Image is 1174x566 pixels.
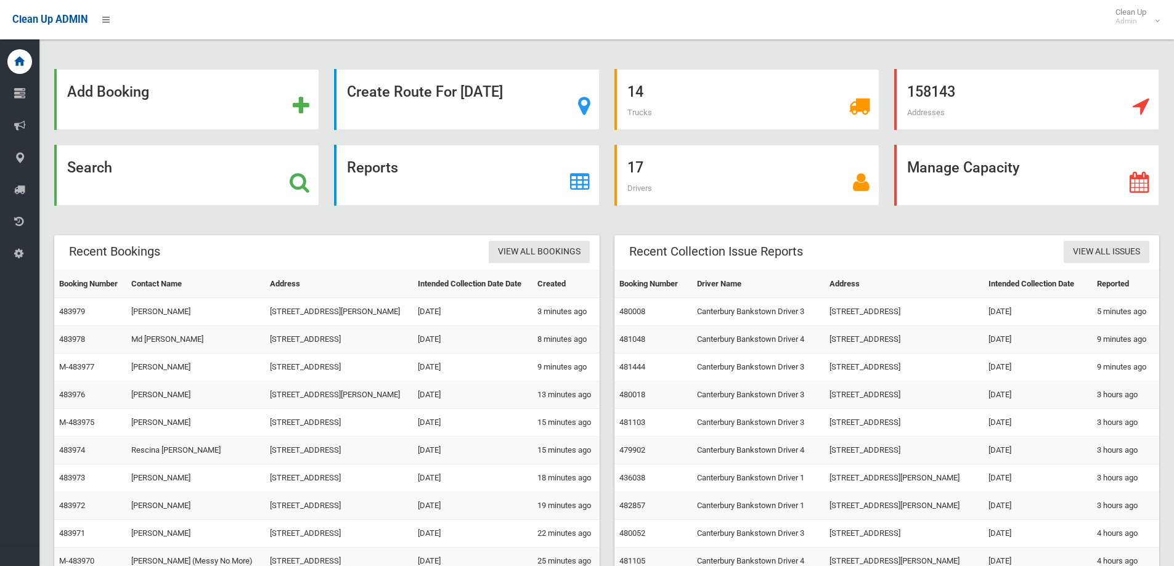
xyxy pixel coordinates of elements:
[984,492,1092,520] td: [DATE]
[59,418,94,427] a: M-483975
[265,520,413,548] td: [STREET_ADDRESS]
[692,492,825,520] td: Canterbury Bankstown Driver 1
[619,556,645,565] a: 481105
[59,307,85,316] a: 483979
[1092,464,1159,492] td: 3 hours ago
[984,354,1092,381] td: [DATE]
[334,145,599,206] a: Reports
[265,354,413,381] td: [STREET_ADDRESS]
[614,145,879,206] a: 17 Drivers
[59,528,85,538] a: 483971
[413,492,532,520] td: [DATE]
[692,270,825,298] th: Driver Name
[265,409,413,437] td: [STREET_ADDRESS]
[265,270,413,298] th: Address
[619,528,645,538] a: 480052
[619,501,645,510] a: 482857
[59,556,94,565] a: M-483970
[907,83,955,100] strong: 158143
[627,108,652,117] span: Trucks
[1092,270,1159,298] th: Reported
[907,159,1019,176] strong: Manage Capacity
[54,270,126,298] th: Booking Number
[692,464,825,492] td: Canterbury Bankstown Driver 1
[126,409,265,437] td: [PERSON_NAME]
[1092,437,1159,464] td: 3 hours ago
[619,362,645,371] a: 481444
[413,381,532,409] td: [DATE]
[59,390,85,399] a: 483976
[334,69,599,130] a: Create Route For [DATE]
[984,437,1092,464] td: [DATE]
[619,334,645,344] a: 481048
[1092,381,1159,409] td: 3 hours ago
[692,437,825,464] td: Canterbury Bankstown Driver 4
[825,381,984,409] td: [STREET_ADDRESS]
[54,145,319,206] a: Search
[825,520,984,548] td: [STREET_ADDRESS]
[984,298,1092,326] td: [DATE]
[532,464,600,492] td: 18 minutes ago
[67,83,149,100] strong: Add Booking
[126,464,265,492] td: [PERSON_NAME]
[1115,17,1146,26] small: Admin
[1109,7,1159,26] span: Clean Up
[413,298,532,326] td: [DATE]
[825,298,984,326] td: [STREET_ADDRESS]
[489,241,590,264] a: View All Bookings
[627,159,643,176] strong: 17
[59,445,85,455] a: 483974
[692,326,825,354] td: Canterbury Bankstown Driver 4
[1092,492,1159,520] td: 3 hours ago
[692,381,825,409] td: Canterbury Bankstown Driver 3
[825,270,984,298] th: Address
[532,492,600,520] td: 19 minutes ago
[1092,298,1159,326] td: 5 minutes ago
[347,159,398,176] strong: Reports
[12,14,88,25] span: Clean Up ADMIN
[532,326,600,354] td: 8 minutes ago
[126,270,265,298] th: Contact Name
[413,270,532,298] th: Intended Collection Date Date
[532,270,600,298] th: Created
[825,492,984,520] td: [STREET_ADDRESS][PERSON_NAME]
[984,464,1092,492] td: [DATE]
[894,69,1159,130] a: 158143 Addresses
[614,69,879,130] a: 14 Trucks
[413,326,532,354] td: [DATE]
[984,520,1092,548] td: [DATE]
[825,354,984,381] td: [STREET_ADDRESS]
[532,298,600,326] td: 3 minutes ago
[126,520,265,548] td: [PERSON_NAME]
[265,298,413,326] td: [STREET_ADDRESS][PERSON_NAME]
[126,381,265,409] td: [PERSON_NAME]
[265,326,413,354] td: [STREET_ADDRESS]
[984,381,1092,409] td: [DATE]
[532,409,600,437] td: 15 minutes ago
[825,464,984,492] td: [STREET_ADDRESS][PERSON_NAME]
[1064,241,1149,264] a: View All Issues
[532,381,600,409] td: 13 minutes ago
[126,354,265,381] td: [PERSON_NAME]
[126,492,265,520] td: [PERSON_NAME]
[59,501,85,510] a: 483972
[1092,326,1159,354] td: 9 minutes ago
[614,240,818,264] header: Recent Collection Issue Reports
[627,83,643,100] strong: 14
[413,354,532,381] td: [DATE]
[532,437,600,464] td: 15 minutes ago
[627,184,652,193] span: Drivers
[54,69,319,130] a: Add Booking
[619,307,645,316] a: 480008
[984,270,1092,298] th: Intended Collection Date
[984,409,1092,437] td: [DATE]
[59,473,85,482] a: 483973
[614,270,692,298] th: Booking Number
[1092,520,1159,548] td: 4 hours ago
[692,298,825,326] td: Canterbury Bankstown Driver 3
[265,464,413,492] td: [STREET_ADDRESS]
[54,240,175,264] header: Recent Bookings
[619,445,645,455] a: 479902
[692,409,825,437] td: Canterbury Bankstown Driver 3
[1092,409,1159,437] td: 3 hours ago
